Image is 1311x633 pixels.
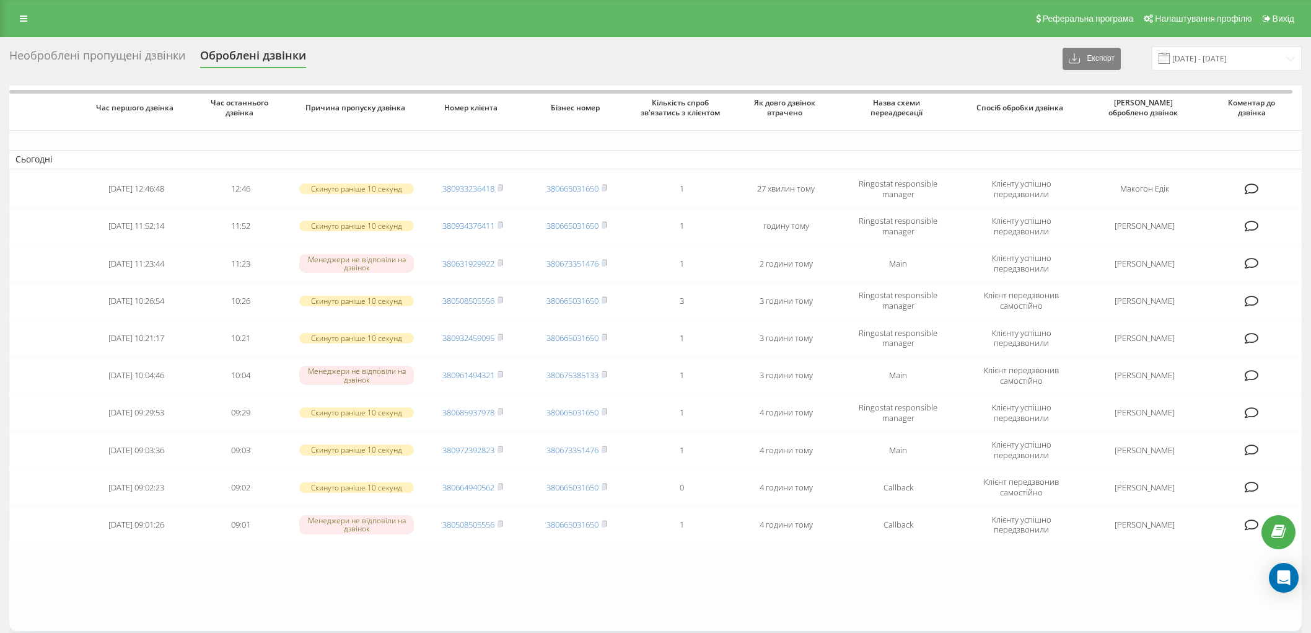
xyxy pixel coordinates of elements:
[734,283,839,318] td: 3 години тому
[442,407,494,418] a: 380685937978
[188,433,293,467] td: 09:03
[958,172,1085,206] td: Клієнту успішно передзвонили
[1269,563,1299,593] div: Open Intercom Messenger
[299,515,414,534] div: Менеджери не відповіли на дзвінок
[629,246,734,281] td: 1
[1085,283,1204,318] td: [PERSON_NAME]
[745,98,828,117] span: Як довго дзвінок втрачено
[629,507,734,542] td: 1
[84,283,189,318] td: [DATE] 10:26:54
[1085,209,1204,244] td: [PERSON_NAME]
[299,296,414,306] div: Скинуто раніше 10 секунд
[442,482,494,493] a: 380664940562
[546,295,598,306] a: 380665031650
[95,103,178,113] span: Час першого дзвінка
[838,209,958,244] td: Ringostat responsible manager
[734,321,839,355] td: 3 години тому
[1155,14,1252,24] span: Налаштування профілю
[734,358,839,393] td: 3 години тому
[838,433,958,467] td: Main
[299,407,414,418] div: Скинуто раніше 10 секунд
[546,258,598,269] a: 380673351476
[1085,172,1204,206] td: Макогон Едік
[958,470,1085,505] td: Клієнт передзвонив самостійно
[299,184,414,194] div: Скинуто раніше 10 секунд
[188,321,293,355] td: 10:21
[734,470,839,505] td: 4 години тому
[299,333,414,343] div: Скинуто раніше 10 секунд
[84,433,189,467] td: [DATE] 09:03:36
[958,209,1085,244] td: Клієнту успішно передзвонили
[629,470,734,505] td: 0
[84,470,189,505] td: [DATE] 09:02:23
[1085,246,1204,281] td: [PERSON_NAME]
[84,172,189,206] td: [DATE] 12:46:48
[838,172,958,206] td: Ringostat responsible manager
[442,258,494,269] a: 380631929922
[188,507,293,542] td: 09:01
[1097,98,1193,117] span: [PERSON_NAME] оброблено дзвінок
[442,220,494,231] a: 380934376411
[546,220,598,231] a: 380665031650
[629,209,734,244] td: 1
[629,358,734,393] td: 1
[442,295,494,306] a: 380508505556
[838,246,958,281] td: Main
[734,209,839,244] td: годину тому
[188,209,293,244] td: 11:52
[838,396,958,430] td: Ringostat responsible manager
[734,433,839,467] td: 4 години тому
[299,221,414,231] div: Скинуто раніше 10 секунд
[546,445,598,456] a: 380673351476
[84,321,189,355] td: [DATE] 10:21:17
[84,246,189,281] td: [DATE] 11:23:44
[629,172,734,206] td: 1
[629,433,734,467] td: 1
[640,98,723,117] span: Кількість спроб зв'язатись з клієнтом
[9,150,1302,169] td: Сьогодні
[299,254,414,273] div: Менеджери не відповіли на дзвінок
[838,283,958,318] td: Ringostat responsible manager
[629,321,734,355] td: 1
[958,396,1085,430] td: Клієнту успішно передзвонили
[546,482,598,493] a: 380665031650
[299,445,414,455] div: Скинуто раніше 10 секунд
[199,98,283,117] span: Час останнього дзвінка
[442,183,494,194] a: 380933236418
[1085,321,1204,355] td: [PERSON_NAME]
[442,519,494,530] a: 380508505556
[734,172,839,206] td: 27 хвилин тому
[299,482,414,493] div: Скинуто раніше 10 секунд
[200,49,306,68] div: Оброблені дзвінки
[1085,433,1204,467] td: [PERSON_NAME]
[84,209,189,244] td: [DATE] 11:52:14
[546,332,598,343] a: 380665031650
[958,507,1085,542] td: Клієнту успішно передзвонили
[546,407,598,418] a: 380665031650
[84,358,189,393] td: [DATE] 10:04:46
[442,332,494,343] a: 380932459095
[1085,507,1204,542] td: [PERSON_NAME]
[84,507,189,542] td: [DATE] 09:01:26
[629,396,734,430] td: 1
[1085,396,1204,430] td: [PERSON_NAME]
[1085,358,1204,393] td: [PERSON_NAME]
[838,358,958,393] td: Main
[734,507,839,542] td: 4 години тому
[970,103,1072,113] span: Спосіб обробки дзвінка
[546,370,598,381] a: 380675385133
[305,103,408,113] span: Причина пропуску дзвінка
[958,246,1085,281] td: Клієнту успішно передзвонили
[629,283,734,318] td: 3
[188,396,293,430] td: 09:29
[299,366,414,384] div: Менеджери не відповіли на дзвінок
[442,370,494,381] a: 380961494321
[188,172,293,206] td: 12:46
[188,246,293,281] td: 11:23
[535,103,618,113] span: Бізнес номер
[850,98,947,117] span: Назва схеми переадресації
[1215,98,1291,117] span: Коментар до дзвінка
[734,396,839,430] td: 4 години тому
[838,470,958,505] td: Callback
[1063,48,1121,70] button: Експорт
